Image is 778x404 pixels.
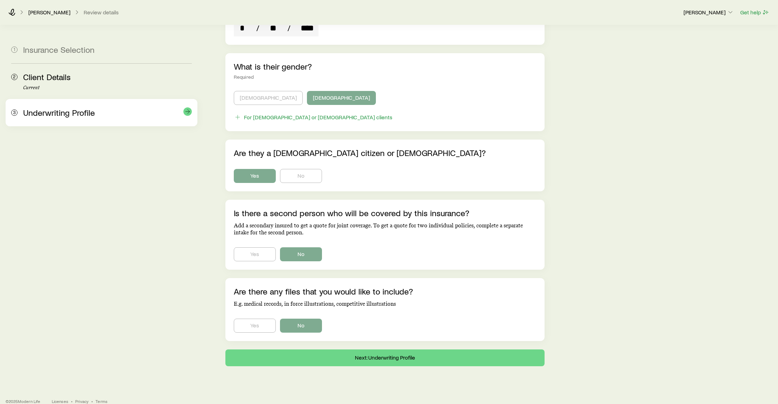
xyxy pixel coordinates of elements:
[280,169,322,183] button: No
[83,9,119,16] button: Review details
[234,300,537,307] p: E.g. medical records, in force illustrations, competitive illustrations
[23,85,192,91] p: Current
[234,208,537,218] p: Is there a second person who will be covered by this insurance?
[11,47,17,53] span: 1
[234,247,276,261] button: Yes
[683,8,734,17] button: [PERSON_NAME]
[71,398,72,404] span: •
[234,169,276,183] button: Yes
[6,398,41,404] p: © 2025 Modern Life
[684,9,734,16] p: [PERSON_NAME]
[75,398,89,404] a: Privacy
[234,148,537,158] p: Are they a [DEMOGRAPHIC_DATA] citizen or [DEMOGRAPHIC_DATA]?
[234,286,537,296] p: Are there any files that you would like to include?
[91,398,93,404] span: •
[23,72,71,82] span: Client Details
[11,74,17,80] span: 2
[280,319,322,333] button: No
[96,398,107,404] a: Terms
[23,44,94,55] span: Insurance Selection
[253,23,262,33] span: /
[234,222,537,236] p: Add a secondary insured to get a quote for joint coverage. To get a quote for two individual poli...
[234,113,393,121] button: For [DEMOGRAPHIC_DATA] or [DEMOGRAPHIC_DATA] clients
[740,8,770,16] button: Get help
[234,74,537,80] div: Required
[28,9,71,16] a: [PERSON_NAME]
[285,23,293,33] span: /
[280,247,322,261] button: No
[234,91,303,105] button: [DEMOGRAPHIC_DATA]
[234,319,276,333] button: Yes
[23,107,95,118] span: Underwriting Profile
[225,349,545,366] button: Next: Underwriting Profile
[52,398,68,404] a: Licenses
[244,114,392,121] div: For [DEMOGRAPHIC_DATA] or [DEMOGRAPHIC_DATA] clients
[234,62,537,71] p: What is their gender?
[11,109,17,116] span: 3
[307,91,376,105] button: [DEMOGRAPHIC_DATA]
